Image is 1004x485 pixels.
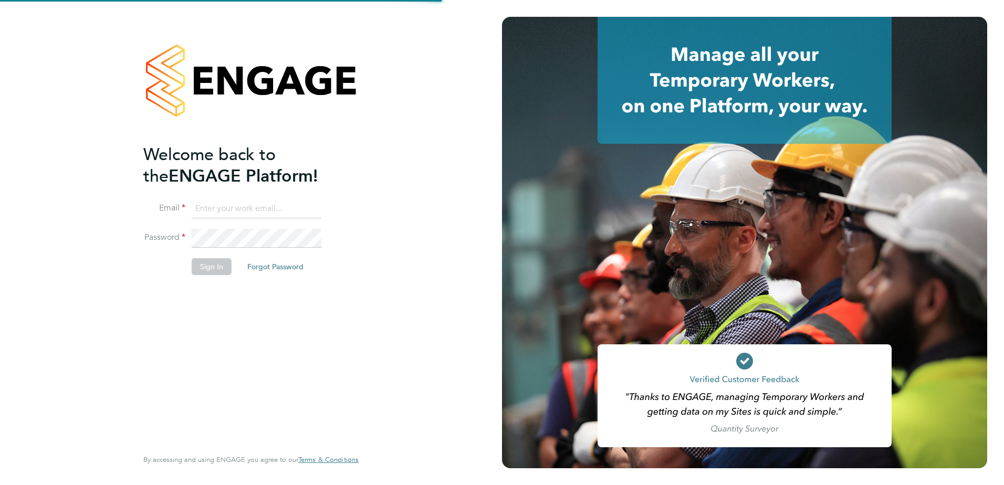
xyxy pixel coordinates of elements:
[298,455,359,464] span: Terms & Conditions
[143,144,276,186] span: Welcome back to the
[143,203,185,214] label: Email
[192,258,232,275] button: Sign In
[192,199,321,218] input: Enter your work email...
[143,232,185,243] label: Password
[143,455,359,464] span: By accessing and using ENGAGE you agree to our
[239,258,312,275] button: Forgot Password
[298,456,359,464] a: Terms & Conditions
[143,144,348,187] h2: ENGAGE Platform!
